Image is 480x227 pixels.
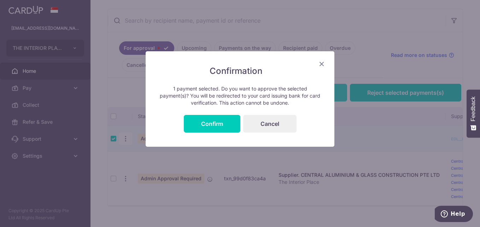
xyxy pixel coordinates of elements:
[184,115,240,133] button: Confirm
[160,65,320,77] h5: Confirmation
[467,89,480,138] button: Feedback - Show survey
[317,60,326,68] button: Close
[435,206,473,223] iframe: Opens a widget where you can find more information
[160,85,320,106] p: 1 payment selected. Do you want to approve the selected payment(s)? You will be redirected to you...
[243,115,297,133] button: Cancel
[470,97,476,121] span: Feedback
